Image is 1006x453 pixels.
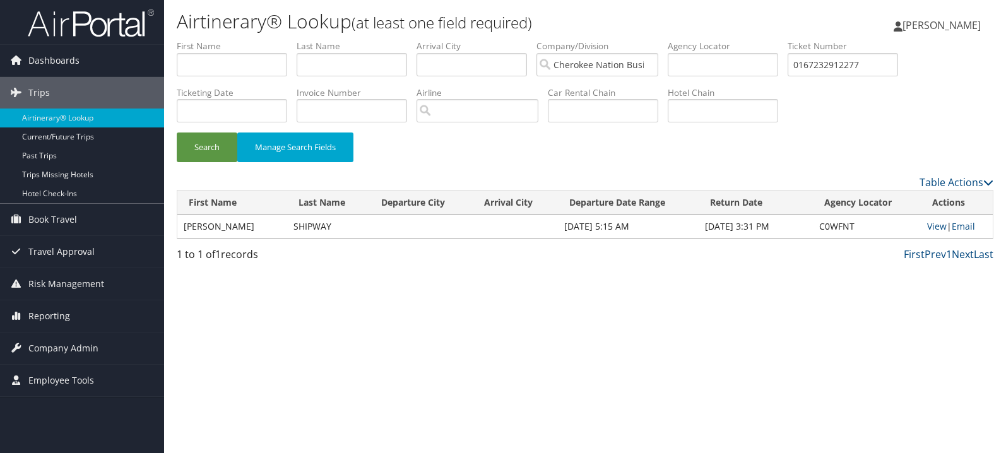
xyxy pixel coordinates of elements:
[297,86,417,99] label: Invoice Number
[952,247,974,261] a: Next
[215,247,221,261] span: 1
[536,40,668,52] label: Company/Division
[177,40,297,52] label: First Name
[177,132,237,162] button: Search
[287,215,370,238] td: SHIPWAY
[921,191,993,215] th: Actions
[904,247,925,261] a: First
[920,175,993,189] a: Table Actions
[28,365,94,396] span: Employee Tools
[813,215,920,238] td: C0WFNT
[287,191,370,215] th: Last Name: activate to sort column ascending
[28,236,95,268] span: Travel Approval
[177,191,287,215] th: First Name: activate to sort column ascending
[297,40,417,52] label: Last Name
[668,86,788,99] label: Hotel Chain
[668,40,788,52] label: Agency Locator
[28,204,77,235] span: Book Travel
[28,77,50,109] span: Trips
[473,191,558,215] th: Arrival City: activate to sort column ascending
[177,8,721,35] h1: Airtinerary® Lookup
[946,247,952,261] a: 1
[921,215,993,238] td: |
[177,247,367,268] div: 1 to 1 of records
[28,45,80,76] span: Dashboards
[177,215,287,238] td: [PERSON_NAME]
[699,191,813,215] th: Return Date: activate to sort column ascending
[417,86,548,99] label: Airline
[548,86,668,99] label: Car Rental Chain
[237,132,353,162] button: Manage Search Fields
[28,8,154,38] img: airportal-logo.png
[788,40,908,52] label: Ticket Number
[28,268,104,300] span: Risk Management
[974,247,993,261] a: Last
[699,215,813,238] td: [DATE] 3:31 PM
[370,191,473,215] th: Departure City: activate to sort column ascending
[177,86,297,99] label: Ticketing Date
[925,247,946,261] a: Prev
[813,191,920,215] th: Agency Locator: activate to sort column ascending
[902,18,981,32] span: [PERSON_NAME]
[352,12,532,33] small: (at least one field required)
[558,191,699,215] th: Departure Date Range: activate to sort column ascending
[894,6,993,44] a: [PERSON_NAME]
[927,220,947,232] a: View
[417,40,536,52] label: Arrival City
[952,220,975,232] a: Email
[28,332,98,364] span: Company Admin
[28,300,70,332] span: Reporting
[558,215,699,238] td: [DATE] 5:15 AM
